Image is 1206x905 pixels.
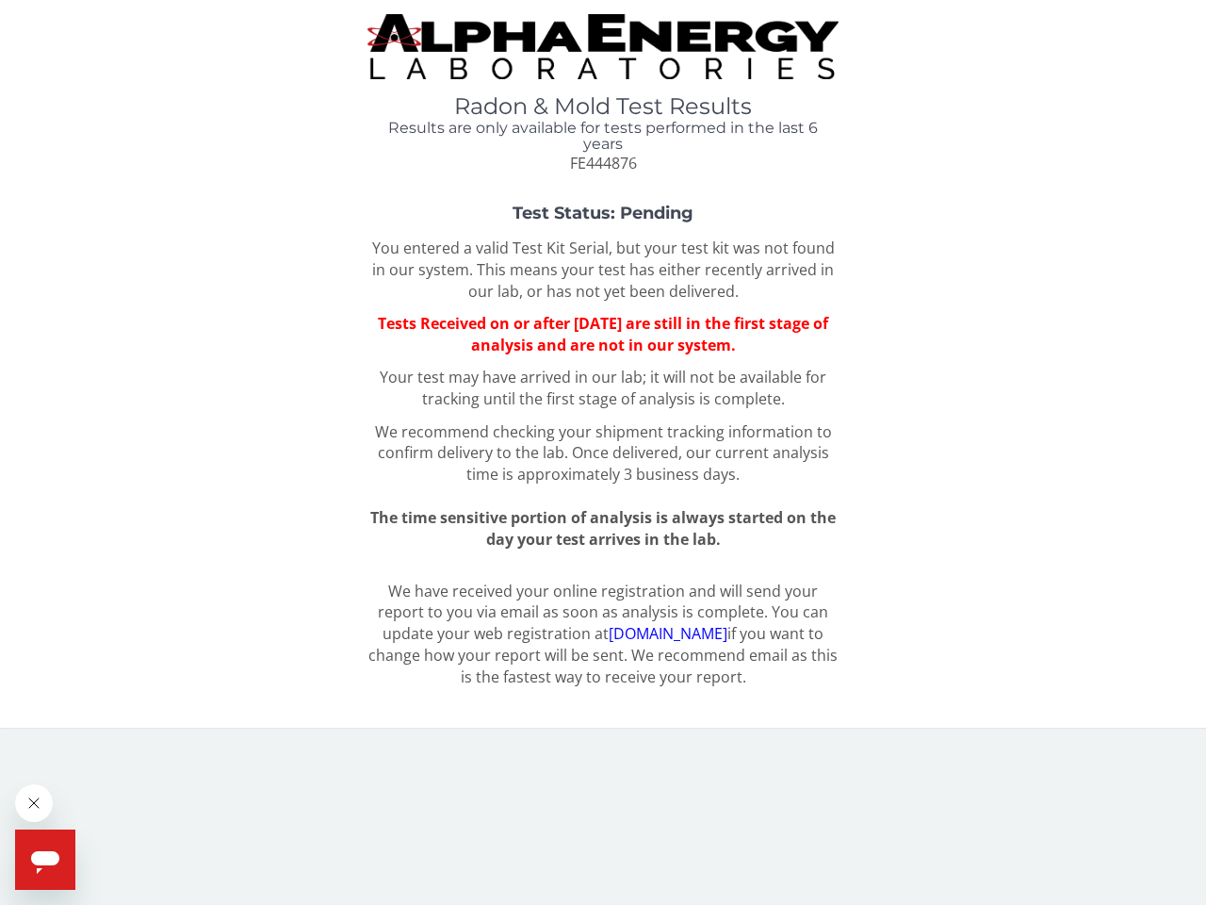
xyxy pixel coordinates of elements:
span: The time sensitive portion of analysis is always started on the day your test arrives in the lab. [370,507,836,550]
strong: Test Status: Pending [513,203,693,223]
iframe: Button to launch messaging window [15,830,75,890]
h1: Radon & Mold Test Results [367,94,839,119]
a: [DOMAIN_NAME] [609,623,727,644]
span: Once delivered, our current analysis time is approximately 3 business days. [466,442,829,485]
p: Your test may have arrived in our lab; it will not be available for tracking until the first stag... [367,367,839,410]
p: We have received your online registration and will send your report to you via email as soon as a... [367,581,839,688]
p: You entered a valid Test Kit Serial, but your test kit was not found in our system. This means yo... [367,238,839,303]
span: FE444876 [570,153,637,173]
h4: Results are only available for tests performed in the last 6 years [367,120,839,153]
img: TightCrop.jpg [367,14,839,79]
span: We recommend checking your shipment tracking information to confirm delivery to the lab. [375,421,832,464]
span: Tests Received on or after [DATE] are still in the first stage of analysis and are not in our sys... [378,313,828,355]
iframe: Close message [15,784,53,822]
span: Help [11,13,41,28]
